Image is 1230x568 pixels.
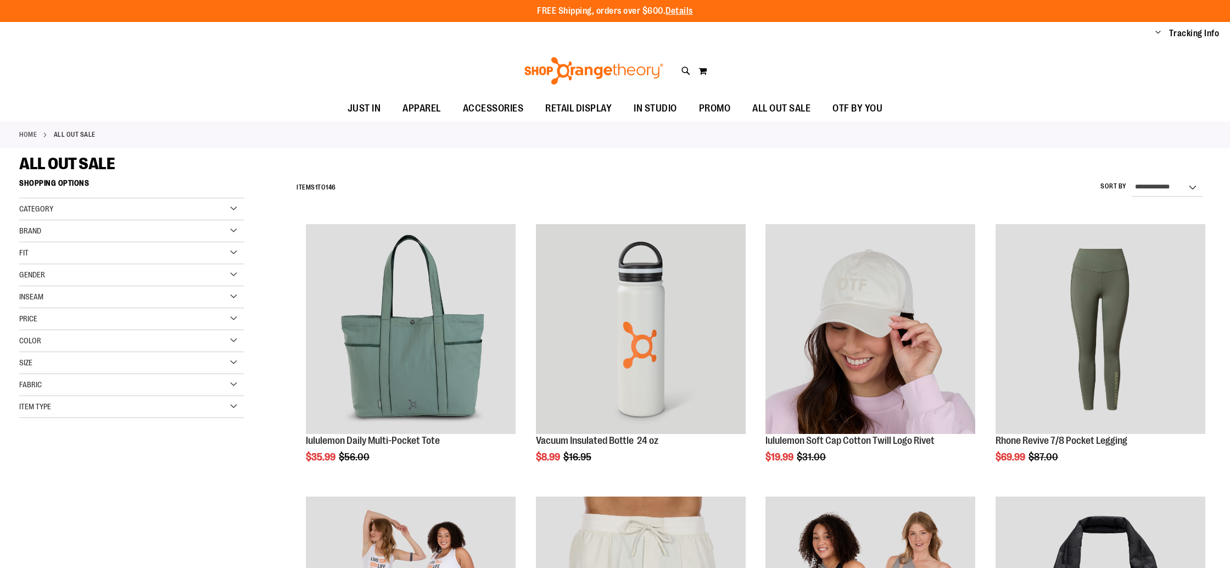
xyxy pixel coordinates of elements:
[306,224,516,436] a: lululemon Daily Multi-Pocket Tote
[339,452,371,463] span: $56.00
[699,96,731,121] span: PROMO
[1155,28,1161,39] button: Account menu
[765,224,975,436] a: OTF lululemon Soft Cap Cotton Twill Logo Rivet Khaki
[530,219,751,491] div: product
[634,96,677,121] span: IN STUDIO
[545,96,612,121] span: RETAIL DISPLAY
[19,402,51,411] span: Item Type
[996,224,1205,434] img: Rhone Revive 7/8 Pocket Legging
[19,154,115,173] span: ALL OUT SALE
[996,435,1127,446] a: Rhone Revive 7/8 Pocket Legging
[996,452,1027,463] span: $69.99
[1100,182,1127,191] label: Sort By
[297,179,336,196] h2: Items to
[752,96,810,121] span: ALL OUT SALE
[306,452,337,463] span: $35.99
[19,314,37,323] span: Price
[19,380,42,389] span: Fabric
[536,435,658,446] a: Vacuum Insulated Bottle 24 oz
[54,130,96,140] strong: ALL OUT SALE
[563,452,593,463] span: $16.95
[523,57,665,85] img: Shop Orangetheory
[765,435,935,446] a: lululemon Soft Cap Cotton Twill Logo Rivet
[19,174,244,198] strong: Shopping Options
[760,219,981,491] div: product
[315,183,318,191] span: 1
[990,219,1211,491] div: product
[19,358,32,367] span: Size
[765,452,795,463] span: $19.99
[300,219,521,491] div: product
[306,435,440,446] a: lululemon Daily Multi-Pocket Tote
[797,452,828,463] span: $31.00
[19,270,45,279] span: Gender
[402,96,441,121] span: APPAREL
[536,224,746,434] img: Vacuum Insulated Bottle 24 oz
[306,224,516,434] img: lululemon Daily Multi-Pocket Tote
[1169,27,1220,40] a: Tracking Info
[19,292,43,301] span: Inseam
[326,183,336,191] span: 146
[536,224,746,436] a: Vacuum Insulated Bottle 24 oz
[1028,452,1060,463] span: $87.00
[19,204,53,213] span: Category
[19,248,29,257] span: Fit
[348,96,381,121] span: JUST IN
[463,96,524,121] span: ACCESSORIES
[536,452,562,463] span: $8.99
[765,224,975,434] img: OTF lululemon Soft Cap Cotton Twill Logo Rivet Khaki
[666,6,693,16] a: Details
[832,96,882,121] span: OTF BY YOU
[19,130,37,140] a: Home
[19,336,41,345] span: Color
[996,224,1205,436] a: Rhone Revive 7/8 Pocket Legging
[537,5,693,18] p: FREE Shipping, orders over $600.
[19,226,41,235] span: Brand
